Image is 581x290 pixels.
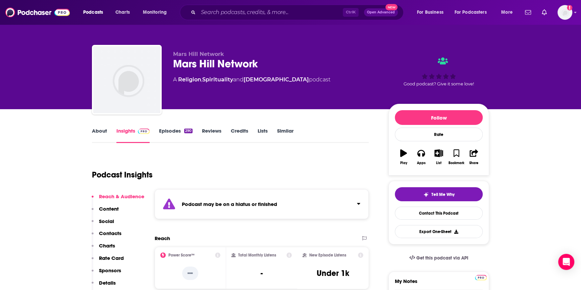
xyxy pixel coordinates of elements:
div: Bookmark [448,161,464,165]
a: InsightsPodchaser Pro [116,128,150,143]
h1: Podcast Insights [92,170,153,180]
p: Contacts [99,230,121,236]
div: Rate [395,128,483,141]
button: open menu [138,7,175,18]
p: -- [182,267,198,280]
h3: - [261,268,263,278]
img: tell me why sparkle [423,192,429,197]
p: Content [99,206,119,212]
img: Podchaser Pro [475,275,487,280]
div: Search podcasts, credits, & more... [186,5,410,20]
button: Play [395,145,412,169]
a: About [92,128,107,143]
button: Bookmark [447,145,465,169]
input: Search podcasts, credits, & more... [198,7,343,18]
span: Tell Me Why [431,192,455,197]
button: Export One-Sheet [395,225,483,238]
h3: Under 1k [317,268,349,278]
span: Good podcast? Give it some love! [404,81,474,86]
h2: New Episode Listens [309,253,346,258]
a: Episodes290 [159,128,193,143]
span: More [501,8,513,17]
button: Social [92,218,114,230]
a: [DEMOGRAPHIC_DATA] [244,76,309,83]
button: Contacts [92,230,121,242]
a: Contact This Podcast [395,207,483,220]
a: Similar [277,128,294,143]
p: Charts [99,242,115,249]
button: Content [92,206,119,218]
a: Pro website [475,274,487,280]
div: 290 [184,129,193,133]
div: Apps [417,161,426,165]
button: Share [465,145,483,169]
button: Open AdvancedNew [364,8,398,16]
p: Sponsors [99,267,121,274]
div: Open Intercom Messenger [558,254,574,270]
span: Logged in as BenLaurro [558,5,572,20]
button: Sponsors [92,267,121,280]
span: Get this podcast via API [416,255,468,261]
div: Share [469,161,478,165]
p: Reach & Audience [99,193,144,200]
strong: Podcast may be on a hiatus or finished [182,201,277,207]
span: Monitoring [143,8,167,17]
h2: Total Monthly Listens [238,253,276,258]
img: Mars Hill Network [93,46,160,113]
button: Apps [412,145,430,169]
button: Show profile menu [558,5,572,20]
p: Rate Card [99,255,124,261]
button: tell me why sparkleTell Me Why [395,187,483,201]
p: Details [99,280,116,286]
span: Charts [115,8,130,17]
a: Charts [111,7,134,18]
div: A podcast [173,76,330,84]
span: New [385,4,398,10]
svg: Add a profile image [567,5,572,10]
span: Podcasts [83,8,103,17]
div: Good podcast? Give it some love! [388,51,489,92]
a: Get this podcast via API [404,250,474,266]
a: Show notifications dropdown [522,7,534,18]
a: Reviews [202,128,221,143]
button: open menu [496,7,521,18]
img: Podchaser - Follow, Share and Rate Podcasts [5,6,70,19]
a: Show notifications dropdown [539,7,549,18]
span: For Podcasters [455,8,487,17]
span: For Business [417,8,443,17]
button: Charts [92,242,115,255]
button: Reach & Audience [92,193,144,206]
span: and [233,76,244,83]
button: open menu [412,7,452,18]
span: Ctrl K [343,8,359,17]
h2: Reach [155,235,170,241]
span: Mars Hill Network [173,51,224,57]
button: Rate Card [92,255,124,267]
label: My Notes [395,278,483,290]
img: User Profile [558,5,572,20]
span: , [201,76,202,83]
h2: Power Score™ [168,253,195,258]
a: Religion [178,76,201,83]
a: Lists [258,128,268,143]
section: Click to expand status details [155,189,369,219]
img: Podchaser Pro [138,129,150,134]
button: Follow [395,110,483,125]
button: open menu [78,7,112,18]
span: Open Advanced [367,11,395,14]
a: Credits [231,128,248,143]
a: Spirituality [202,76,233,83]
div: List [436,161,441,165]
div: Play [400,161,407,165]
p: Social [99,218,114,224]
button: open menu [450,7,496,18]
button: List [430,145,447,169]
